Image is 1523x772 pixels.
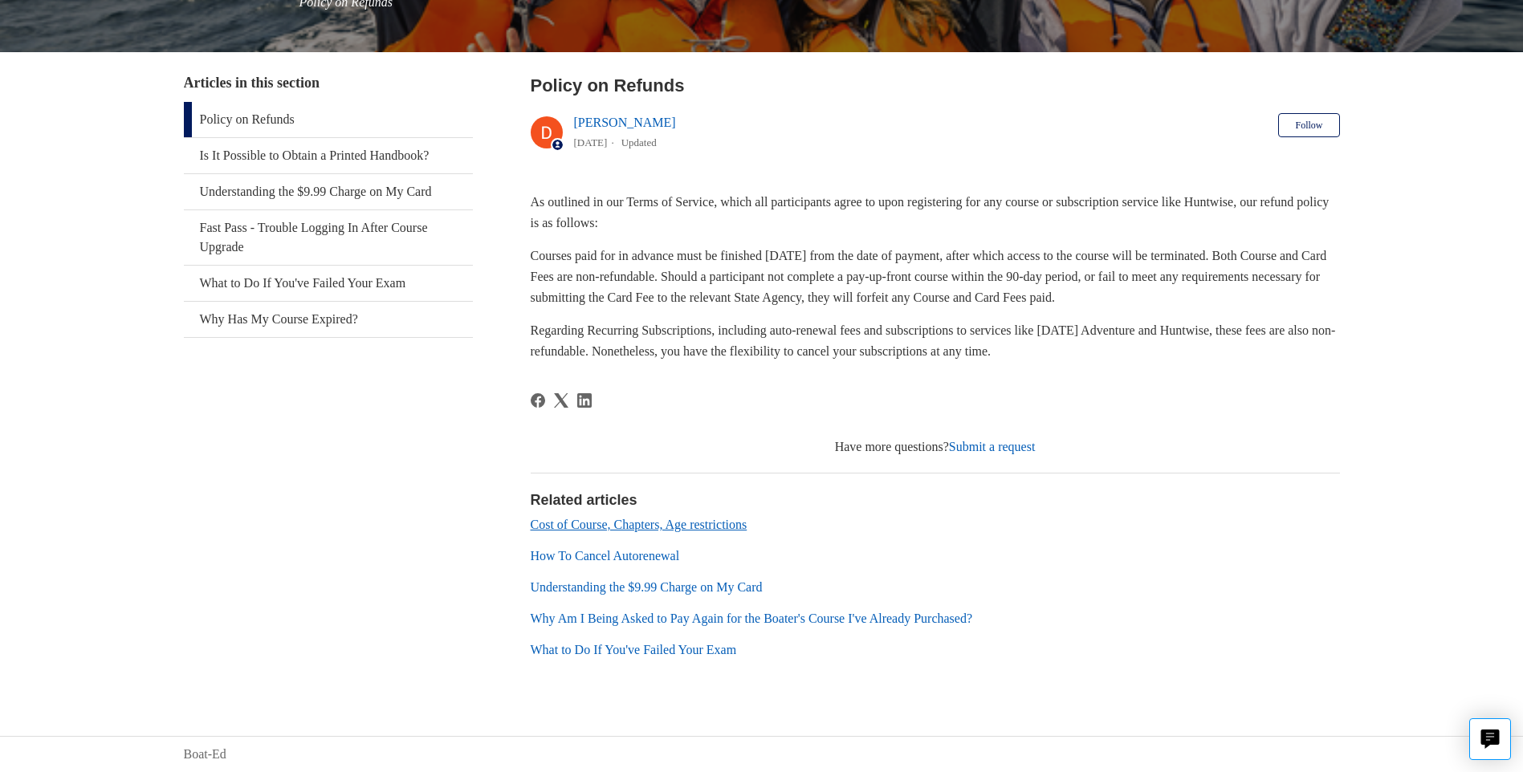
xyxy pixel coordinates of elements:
a: Submit a request [949,440,1036,453]
a: Is It Possible to Obtain a Printed Handbook? [184,138,473,173]
a: Facebook [531,393,545,408]
span: Articles in this section [184,75,320,91]
p: Regarding Recurring Subscriptions, including auto-renewal fees and subscriptions to services like... [531,320,1340,361]
a: Understanding the $9.99 Charge on My Card [184,174,473,209]
h2: Related articles [531,490,1340,511]
svg: Share this page on Facebook [531,393,545,408]
p: As outlined in our Terms of Service, which all participants agree to upon registering for any cou... [531,192,1340,233]
a: LinkedIn [577,393,592,408]
svg: Share this page on X Corp [554,393,568,408]
a: What to Do If You've Failed Your Exam [531,643,737,656]
a: Boat-Ed [184,745,226,764]
a: Why Am I Being Asked to Pay Again for the Boater's Course I've Already Purchased? [531,612,973,625]
a: Why Has My Course Expired? [184,302,473,337]
a: [PERSON_NAME] [574,116,676,129]
a: X Corp [554,393,568,408]
a: Fast Pass - Trouble Logging In After Course Upgrade [184,210,473,265]
button: Live chat [1469,718,1511,760]
h2: Policy on Refunds [531,72,1340,99]
svg: Share this page on LinkedIn [577,393,592,408]
a: What to Do If You've Failed Your Exam [184,266,473,301]
button: Follow Article [1278,113,1339,137]
a: Understanding the $9.99 Charge on My Card [531,580,763,594]
div: Have more questions? [531,437,1340,457]
li: Updated [621,136,657,148]
a: Cost of Course, Chapters, Age restrictions [531,518,747,531]
time: 04/17/2024, 15:26 [574,136,608,148]
a: How To Cancel Autorenewal [531,549,680,563]
a: Policy on Refunds [184,102,473,137]
p: Courses paid for in advance must be finished [DATE] from the date of payment, after which access ... [531,246,1340,307]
